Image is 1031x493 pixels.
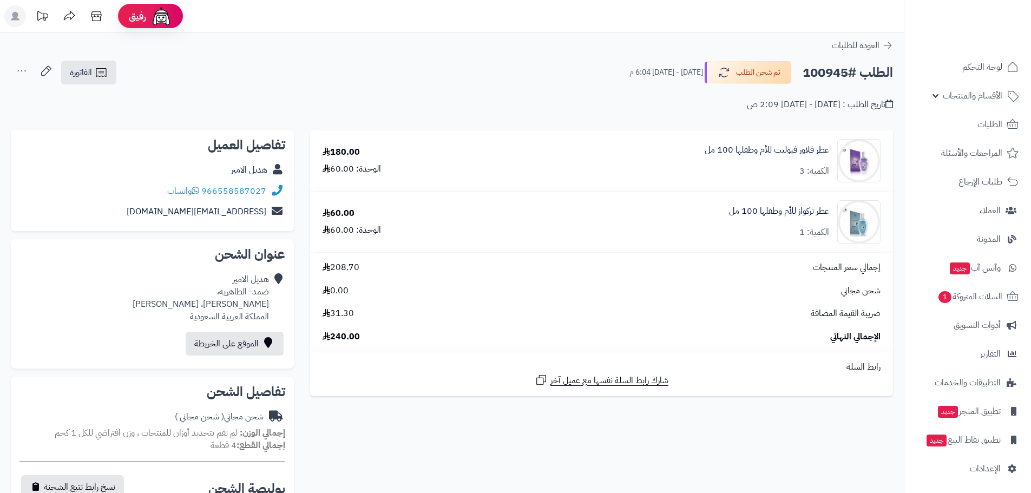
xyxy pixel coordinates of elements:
span: لم تقم بتحديد أوزان للمنتجات ، وزن افتراضي للكل 1 كجم [55,426,238,439]
span: ضريبة القيمة المضافة [811,307,881,320]
span: المراجعات والأسئلة [941,146,1002,161]
img: ai-face.png [150,5,172,27]
a: المدونة [911,226,1025,252]
span: الطلبات [977,117,1002,132]
div: الكمية: 1 [799,226,829,239]
span: جديد [950,262,970,274]
a: عطر تركواز للأم وطفلها 100 مل [729,205,829,218]
a: شارك رابط السلة نفسها مع عميل آخر [535,373,668,387]
a: المراجعات والأسئلة [911,140,1025,166]
div: شحن مجاني [175,411,264,423]
div: الكمية: 3 [799,165,829,178]
a: هديل الامير [231,163,267,176]
span: أدوات التسويق [954,318,1001,333]
div: الوحدة: 60.00 [323,163,381,175]
span: 1 [938,291,951,303]
span: رفيق [129,10,146,23]
h2: الطلب #100945 [803,62,893,84]
span: جديد [927,435,947,446]
button: تم شحن الطلب [705,61,791,84]
span: الأقسام والمنتجات [943,88,1002,103]
div: 60.00 [323,207,354,220]
a: الإعدادات [911,456,1025,482]
span: تطبيق نقاط البيع [925,432,1001,448]
span: العودة للطلبات [832,39,879,52]
span: طلبات الإرجاع [958,174,1002,189]
a: تحديثات المنصة [29,5,56,30]
img: 1650631713-DSC_0684-5-f-90x90.jpg [838,139,880,182]
a: واتساب [167,185,199,198]
a: 966558587027 [201,185,266,198]
span: 0.00 [323,285,349,297]
span: 31.30 [323,307,354,320]
span: 240.00 [323,331,360,343]
a: طلبات الإرجاع [911,169,1025,195]
a: التقارير [911,341,1025,367]
a: عطر فلاور فيوليت للأم وطفلها 100 مل [705,144,829,156]
strong: إجمالي القطع: [237,439,285,452]
a: السلات المتروكة1 [911,284,1025,310]
a: الفاتورة [61,61,116,84]
small: [DATE] - [DATE] 6:04 م [629,67,703,78]
a: وآتس آبجديد [911,255,1025,281]
a: العودة للطلبات [832,39,893,52]
h2: تفاصيل الشحن [19,385,285,398]
img: logo-2.png [957,29,1021,51]
div: 180.00 [323,146,360,159]
img: 1663509402-DSC_0694-6-f-90x90.jpg [838,200,880,244]
span: الإعدادات [970,461,1001,476]
a: لوحة التحكم [911,54,1025,80]
span: 208.70 [323,261,359,274]
span: جديد [938,406,958,418]
a: التطبيقات والخدمات [911,370,1025,396]
span: ( شحن مجاني ) [175,410,224,423]
a: أدوات التسويق [911,312,1025,338]
span: وآتس آب [949,260,1001,275]
span: التطبيقات والخدمات [935,375,1001,390]
span: الفاتورة [70,66,92,79]
a: الطلبات [911,111,1025,137]
a: العملاء [911,198,1025,224]
span: تطبيق المتجر [937,404,1001,419]
span: الإجمالي النهائي [830,331,881,343]
a: [EMAIL_ADDRESS][DOMAIN_NAME] [127,205,266,218]
a: الموقع على الخريطة [186,332,284,356]
a: تطبيق المتجرجديد [911,398,1025,424]
span: التقارير [980,346,1001,361]
h2: عنوان الشحن [19,248,285,261]
div: الوحدة: 60.00 [323,224,381,236]
a: تطبيق نقاط البيعجديد [911,427,1025,453]
span: شحن مجاني [841,285,881,297]
span: العملاء [980,203,1001,218]
div: تاريخ الطلب : [DATE] - [DATE] 2:09 ص [747,98,893,111]
div: هديل الامير ضمد- الطاهريه، [PERSON_NAME]، [PERSON_NAME] المملكة العربية السعودية [133,273,269,323]
div: رابط السلة [314,361,889,373]
span: إجمالي سعر المنتجات [813,261,881,274]
small: 4 قطعة [211,439,285,452]
h2: تفاصيل العميل [19,139,285,152]
span: المدونة [977,232,1001,247]
strong: إجمالي الوزن: [240,426,285,439]
span: شارك رابط السلة نفسها مع عميل آخر [550,374,668,387]
span: السلات المتروكة [937,289,1002,304]
span: لوحة التحكم [962,60,1002,75]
